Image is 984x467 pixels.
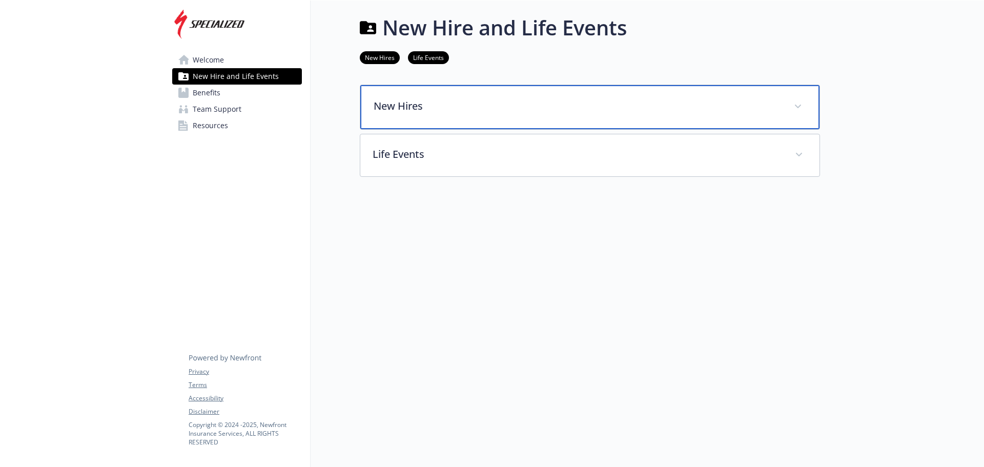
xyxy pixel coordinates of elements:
p: Life Events [373,147,783,162]
a: New Hires [360,52,400,62]
div: Life Events [360,134,819,176]
a: Privacy [189,367,301,376]
a: Team Support [172,101,302,117]
a: Resources [172,117,302,134]
a: Welcome [172,52,302,68]
span: Welcome [193,52,224,68]
span: Team Support [193,101,241,117]
p: New Hires [374,98,782,114]
span: Resources [193,117,228,134]
span: Benefits [193,85,220,101]
span: New Hire and Life Events [193,68,279,85]
p: Copyright © 2024 - 2025 , Newfront Insurance Services, ALL RIGHTS RESERVED [189,420,301,446]
a: Terms [189,380,301,390]
a: Accessibility [189,394,301,403]
a: Benefits [172,85,302,101]
a: New Hire and Life Events [172,68,302,85]
div: New Hires [360,85,819,129]
h1: New Hire and Life Events [382,12,627,43]
a: Life Events [408,52,449,62]
a: Disclaimer [189,407,301,416]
